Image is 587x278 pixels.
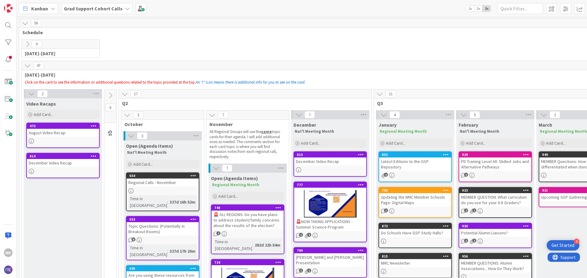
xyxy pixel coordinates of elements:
div: 933 [462,188,531,193]
span: 1 [299,233,303,237]
span: 1 [464,239,468,243]
strong: Nat'l Meeting Month [295,129,334,134]
div: Open Get Started checklist, remaining modules: 4 [547,240,579,251]
div: 933 [459,188,531,193]
span: 1 [216,231,220,235]
div: 🚨 ALL REGIONS: Do you have plans to address student/family concerns about the results of the elec... [212,211,284,229]
div: 929 [462,153,531,157]
div: 654 [127,173,199,179]
span: 6 [105,104,116,111]
div: 473 [30,124,99,128]
span: 1 [472,208,476,212]
span: November [209,121,281,127]
div: 813 [297,153,366,157]
div: 780 [382,188,451,193]
div: Time in [GEOGRAPHIC_DATA] [213,238,252,252]
span: Q2 [122,100,364,106]
span: 1x [466,5,474,12]
span: : [167,199,168,205]
p: All Regional Groups will use the topic cards for their agenda. I will add additional ones as need... [209,129,282,159]
div: 852 [382,153,451,157]
div: 654 [129,174,199,178]
span: January [378,122,397,128]
div: Updating the NMC Member Schools Page- Digital Maps [379,193,451,207]
img: Visit kanbanzone.com [4,4,13,13]
span: March [539,122,552,128]
div: 930 [462,224,531,228]
span: 2 [307,233,311,237]
div: Potential Alumni Liaisons? [459,229,531,237]
div: [PERSON_NAME] and [PERSON_NAME] Presentation [294,253,366,267]
div: 929 [459,152,531,157]
a: 473August Video Recap [26,123,100,148]
span: October [124,121,196,127]
span: 11 [386,90,396,98]
span: Add Card... [386,140,405,146]
span: Add Card... [34,112,53,117]
span: 2x [474,5,482,12]
span: Add Card... [546,140,566,146]
div: 473August Video Recap [27,123,99,137]
span: Video Recaps [26,101,56,107]
div: 813 [294,152,366,157]
div: Regional Calls - November [127,179,199,186]
span: 2 [550,111,560,118]
div: 282d 22h 54m [253,242,282,248]
div: 815NMC Newsletter [379,254,451,267]
span: Open (Agenda Items) [211,175,258,181]
span: 1 [384,208,388,212]
span: 3 [133,111,143,119]
a: 933MEMBER QUESTION: What curriculum do you use for your 6-8 Graders? [459,187,532,218]
span: 1 [307,269,311,273]
div: 873 [379,223,451,229]
div: 933MEMBER QUESTION: What curriculum do you use for your 6-8 Graders? [459,188,531,207]
div: 789[PERSON_NAME] and [PERSON_NAME] Presentation [294,248,366,267]
span: 2 [384,173,388,177]
div: 814December Video Recap [27,153,99,167]
div: 789 [297,248,366,253]
span: 7 [305,111,315,118]
div: 930 [459,223,531,229]
strong: Nat'l Meeting Month [460,129,499,134]
div: 929PD Training Level All- Skilled Jobs and Alternative Pathways [459,152,531,171]
span: 2 [37,90,48,97]
span: Add Card... [218,193,238,199]
span: Q1 [108,130,114,136]
span: 1 [472,239,476,243]
a: 852Latest Editions to the GSP Repository [378,151,452,182]
span: Open (Agenda Items) [126,143,173,149]
span: 5 [470,111,480,118]
div: 873Do Schools Have GSP Study Halls? [379,223,451,237]
div: 930Potential Alumni Liaisons? [459,223,531,237]
div: Do Schools Have GSP Study Halls? [379,229,451,237]
div: 724 [214,260,284,265]
div: 789 [294,248,366,253]
div: ND [4,248,13,257]
div: MEMBER QUESTION: What curriculum do you use for your 6-8 Graders? [459,193,531,207]
b: Grad Support Cohort Calls [64,5,123,12]
div: December Video Recap [294,157,366,165]
div: 473 [27,123,99,129]
div: 852Latest Editions to the GSP Repository [379,152,451,171]
div: Time in [GEOGRAPHIC_DATA] [128,195,167,209]
span: Support [13,1,28,8]
div: 956MEMBER QUESTIONS: Alumni Associations... How Do They Work? [459,254,531,273]
span: 7 [218,111,228,119]
div: 635 [127,266,199,271]
div: 327d 16h 52m [168,199,197,205]
a: 780Updating the NMC Member Schools Page- Digital Maps [378,187,452,218]
div: August Video Recap [27,129,99,137]
div: 748 [212,205,284,211]
span: Add Card... [133,161,153,167]
div: 852 [379,152,451,157]
div: 777 [294,182,366,188]
div: 724 [212,260,284,265]
div: PD Training Level All- Skilled Jobs and Alternative Pathways [459,157,531,171]
div: Topic Questions: (Potentially in Breakout Rooms) [127,222,199,236]
img: avatar [4,265,13,274]
span: Add Card... [301,140,320,146]
a: 814December Video Recap [26,153,100,178]
div: Time in [GEOGRAPHIC_DATA] [128,244,167,258]
span: : [252,242,253,248]
div: 654Regional Calls - November [127,173,199,186]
